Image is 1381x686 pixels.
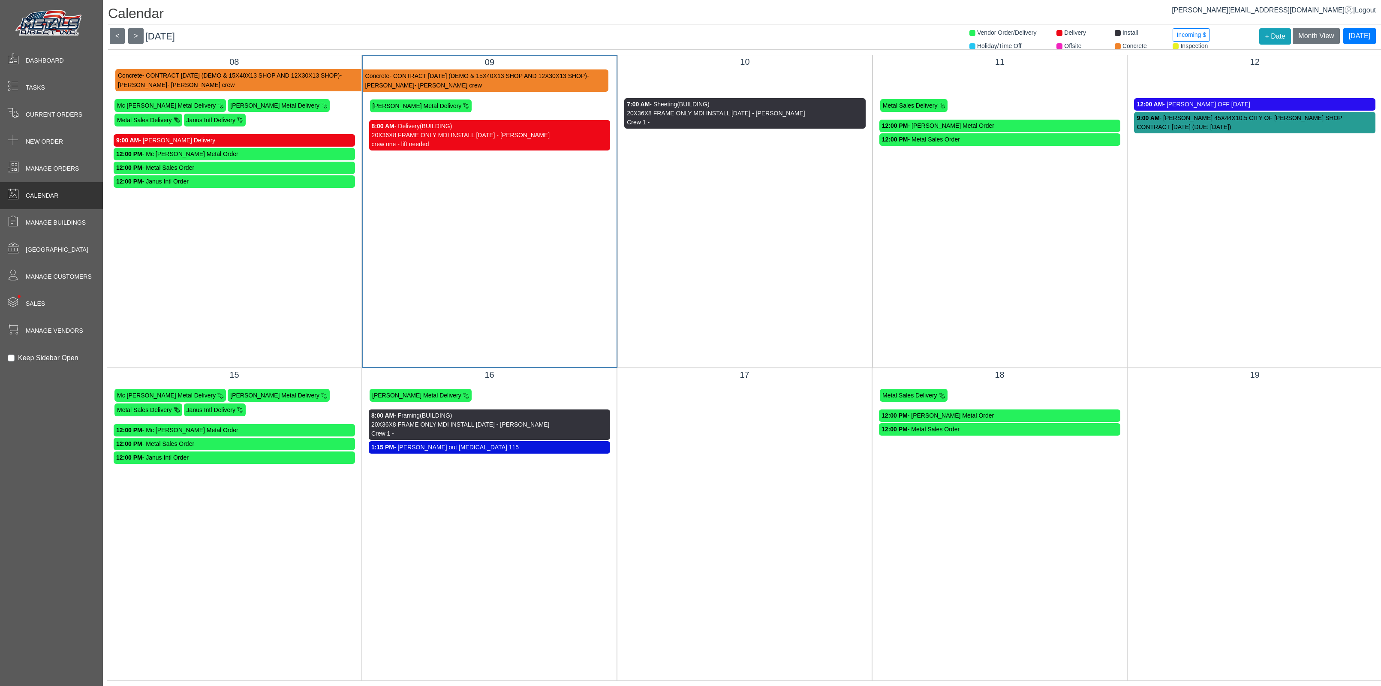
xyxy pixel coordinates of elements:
[624,368,865,381] div: 17
[371,420,608,429] div: 20X36X8 FRAME ONLY MDI INSTALL [DATE] - [PERSON_NAME]
[882,425,1118,434] div: - Metal Sales Order
[627,101,650,108] strong: 7:00 AM
[230,102,319,109] span: [PERSON_NAME] Metal Delivery
[116,177,352,186] div: - Janus Intl Order
[977,29,1037,36] span: Vendor Order/Delivery
[365,72,390,79] span: Concrete
[116,137,139,144] strong: 9:00 AM
[116,427,142,433] strong: 12:00 PM
[1355,6,1376,14] span: Logout
[26,110,82,119] span: Current Orders
[882,412,908,419] strong: 12:00 PM
[26,83,45,92] span: Tasks
[167,81,235,88] span: - [PERSON_NAME] crew
[18,353,78,363] label: Keep Sidebar Open
[1180,42,1208,49] span: Inspection
[117,117,172,123] span: Metal Sales Delivery
[114,55,355,68] div: 08
[627,100,863,109] div: - Sheeting
[1064,42,1081,49] span: Offsite
[371,443,608,452] div: - [PERSON_NAME] out [MEDICAL_DATA] 115
[116,136,352,145] div: - [PERSON_NAME] Delivery
[372,122,608,131] div: - Delivery
[1293,28,1339,44] button: Month View
[26,56,64,65] span: Dashboard
[128,28,143,44] button: >
[373,102,462,109] span: [PERSON_NAME] Metal Delivery
[883,102,938,109] span: Metal Sales Delivery
[372,123,394,129] strong: 8:00 AM
[369,56,611,69] div: 09
[26,191,58,200] span: Calendar
[371,444,394,451] strong: 1:15 PM
[118,72,142,79] span: Concrete
[420,123,452,129] span: (BUILDING)
[627,109,863,118] div: 20X36X8 FRAME ONLY MDI INSTALL [DATE] - [PERSON_NAME]
[116,178,142,185] strong: 12:00 PM
[110,28,125,44] button: <
[117,406,172,413] span: Metal Sales Delivery
[116,163,352,172] div: - Metal Sales Order
[1134,368,1375,381] div: 19
[117,102,216,109] span: Mc [PERSON_NAME] Metal Delivery
[369,368,610,381] div: 16
[1137,101,1163,108] strong: 12:00 AM
[116,164,142,171] strong: 12:00 PM
[1137,100,1373,109] div: - [PERSON_NAME] OFF [DATE]
[116,454,142,461] strong: 12:00 PM
[230,392,319,399] span: [PERSON_NAME] Metal Delivery
[977,42,1021,49] span: Holiday/Time Off
[1137,114,1373,132] div: - [PERSON_NAME] 45X44X10.5 CITY OF [PERSON_NAME] SHOP CONTRACT [DATE] (DUE: [DATE])
[882,135,1118,144] div: - Metal Sales Order
[371,412,394,419] strong: 8:00 AM
[365,72,589,89] span: - [PERSON_NAME]
[1137,114,1159,121] strong: 9:00 AM
[420,412,452,419] span: (BUILDING)
[116,439,352,448] div: - Metal Sales Order
[142,72,340,79] span: - CONTRACT [DATE] (DEMO & 15X40X13 SHOP AND 12X30X13 SHOP)
[1172,5,1376,15] div: |
[116,150,142,157] strong: 12:00 PM
[1122,29,1138,36] span: Install
[116,453,352,462] div: - Janus Intl Order
[114,368,355,381] div: 15
[26,272,92,281] span: Manage Customers
[1343,28,1376,44] button: [DATE]
[372,131,608,140] div: 20X36X8 FRAME ONLY MDI INSTALL [DATE] - [PERSON_NAME]
[116,440,142,447] strong: 12:00 PM
[118,72,342,88] span: - [PERSON_NAME]
[108,5,1381,24] h1: Calendar
[624,55,866,68] div: 10
[117,392,216,399] span: Mc [PERSON_NAME] Metal Delivery
[415,82,482,89] span: - [PERSON_NAME] crew
[145,31,175,42] span: [DATE]
[26,137,63,146] span: New Order
[882,411,1118,420] div: - [PERSON_NAME] Metal Order
[26,245,88,254] span: [GEOGRAPHIC_DATA]
[1172,6,1353,14] a: [PERSON_NAME][EMAIL_ADDRESS][DOMAIN_NAME]
[882,136,908,143] strong: 12:00 PM
[879,368,1120,381] div: 18
[26,299,45,308] span: Sales
[879,55,1121,68] div: 11
[882,122,908,129] strong: 12:00 PM
[372,392,461,399] span: [PERSON_NAME] Metal Delivery
[371,411,608,420] div: - Framing
[116,150,352,159] div: - Mc [PERSON_NAME] Metal Order
[372,140,608,149] div: crew one - lift needed
[1298,32,1334,39] span: Month View
[882,121,1118,130] div: - [PERSON_NAME] Metal Order
[187,117,235,123] span: Janus Intl Delivery
[882,426,908,433] strong: 12:00 PM
[1259,28,1291,45] button: + Date
[187,406,235,413] span: Janus Intl Delivery
[389,72,587,79] span: - CONTRACT [DATE] (DEMO & 15X40X13 SHOP AND 12X30X13 SHOP)
[371,429,608,438] div: Crew 1 -
[1134,55,1375,68] div: 12
[116,426,352,435] div: - Mc [PERSON_NAME] Metal Order
[1173,28,1210,42] button: Incoming $
[882,392,937,399] span: Metal Sales Delivery
[26,218,86,227] span: Manage Buildings
[26,164,79,173] span: Manage Orders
